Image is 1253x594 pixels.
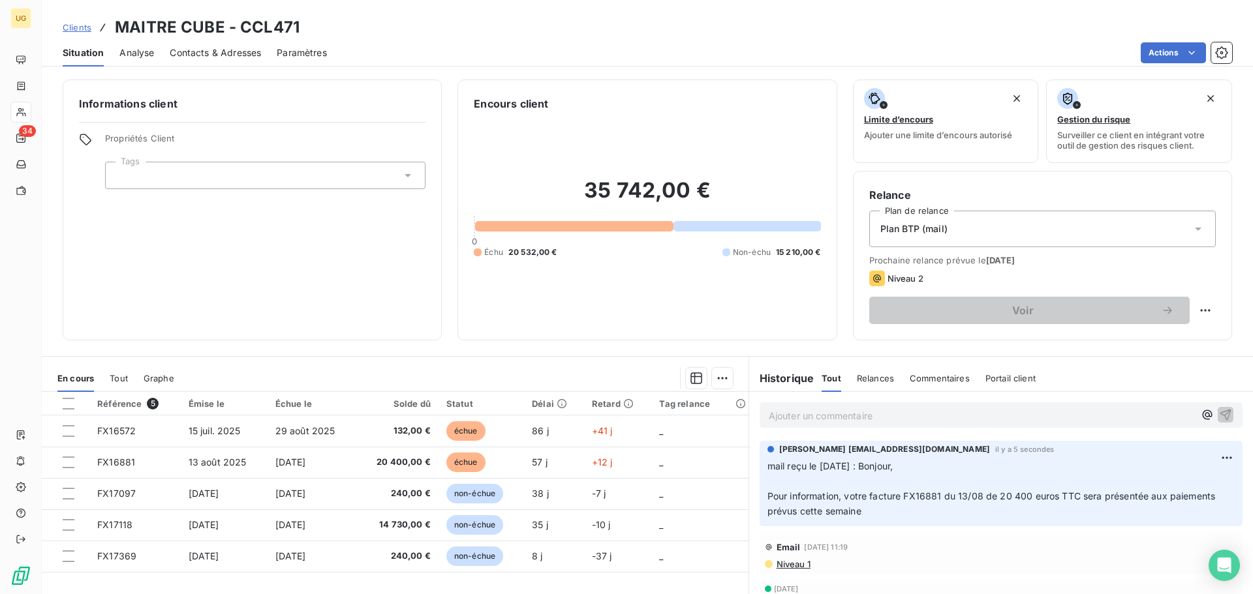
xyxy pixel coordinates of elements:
div: Délai [532,398,576,409]
div: UG [10,8,31,29]
span: [DATE] [275,456,306,468]
h3: MAITRE CUBE - CCL471 [115,16,300,39]
span: échue [446,421,486,441]
span: -37 j [592,550,612,561]
span: _ [659,550,663,561]
span: 29 août 2025 [275,425,335,436]
span: FX17118 [97,519,132,530]
span: [DATE] [986,255,1015,265]
span: Relances [857,373,894,383]
span: -7 j [592,488,606,499]
span: 240,00 € [364,487,431,500]
span: [DATE] [275,550,306,561]
span: non-échue [446,484,503,503]
span: FX16881 [97,456,135,468]
div: Référence [97,398,173,409]
img: Logo LeanPay [10,565,31,586]
span: 15 210,00 € [776,246,821,258]
button: Gestion du risqueSurveiller ce client en intégrant votre outil de gestion des risques client. [1046,80,1232,163]
div: Émise le [189,398,260,409]
span: non-échue [446,546,503,566]
span: Plan BTP (mail) [880,222,948,235]
div: Tag relance [659,398,740,409]
span: [PERSON_NAME] [EMAIL_ADDRESS][DOMAIN_NAME] [779,443,990,455]
div: Solde dû [364,398,431,409]
span: [DATE] [189,488,219,499]
a: Clients [63,21,91,34]
span: Clients [63,22,91,33]
span: [DATE] [189,519,219,530]
span: 240,00 € [364,550,431,563]
span: +12 j [592,456,613,468]
h6: Encours client [474,96,548,111]
span: Portail client [985,373,1036,383]
div: Statut [446,398,516,409]
span: +41 j [592,425,613,436]
span: mail reçu le [DATE] : Bonjour, [767,460,893,471]
span: 86 j [532,425,549,436]
button: Actions [1141,42,1206,63]
span: 38 j [532,488,549,499]
span: 15 juil. 2025 [189,425,241,436]
span: -10 j [592,519,611,530]
span: 34 [19,125,36,137]
span: 20 400,00 € [364,456,431,469]
span: 8 j [532,550,542,561]
h6: Historique [749,370,814,386]
div: Open Intercom Messenger [1209,550,1240,581]
span: Propriétés Client [105,133,425,151]
h2: 35 742,00 € [474,177,820,216]
span: Niveau 1 [775,559,811,569]
span: Ajouter une limite d’encours autorisé [864,130,1012,140]
span: 35 j [532,519,548,530]
span: [DATE] [275,519,306,530]
input: Ajouter une valeur [116,170,127,181]
span: Niveau 2 [888,273,923,284]
span: Pour information, votre facture FX16881 du 13/08 de 20 400 euros TTC sera présentée aux paiements... [767,490,1218,516]
button: Voir [869,297,1190,324]
span: Graphe [144,373,174,383]
span: [DATE] [275,488,306,499]
span: Paramètres [277,46,327,59]
span: 0 [472,236,477,246]
span: Analyse [119,46,154,59]
span: [DATE] 11:19 [804,543,848,551]
span: 57 j [532,456,548,468]
span: Prochaine relance prévue le [869,255,1216,265]
span: _ [659,425,663,436]
span: Gestion du risque [1057,114,1130,125]
span: Surveiller ce client en intégrant votre outil de gestion des risques client. [1057,130,1221,151]
span: Tout [110,373,128,383]
span: Tout [822,373,841,383]
span: [DATE] [189,550,219,561]
span: non-échue [446,515,503,535]
h6: Informations client [79,96,425,111]
span: 5 [147,398,159,409]
h6: Relance [869,187,1216,203]
span: échue [446,453,486,472]
span: _ [659,488,663,499]
span: Situation [63,46,104,59]
span: il y a 5 secondes [995,445,1055,453]
span: Voir [885,305,1161,316]
span: 20 532,00 € [508,246,557,258]
span: FX17369 [97,550,136,561]
span: 13 août 2025 [189,456,247,468]
div: Retard [592,398,644,409]
span: Email [777,542,801,552]
span: FX16572 [97,425,136,436]
span: En cours [57,373,94,383]
button: Limite d’encoursAjouter une limite d’encours autorisé [853,80,1039,163]
span: [DATE] [774,585,799,593]
span: 14 730,00 € [364,518,431,531]
span: Limite d’encours [864,114,933,125]
div: Échue le [275,398,349,409]
span: 132,00 € [364,424,431,438]
span: Commentaires [910,373,970,383]
span: _ [659,456,663,468]
span: _ [659,519,663,530]
span: Non-échu [733,246,771,258]
span: Contacts & Adresses [170,46,261,59]
span: FX17097 [97,488,136,499]
span: Échu [484,246,503,258]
